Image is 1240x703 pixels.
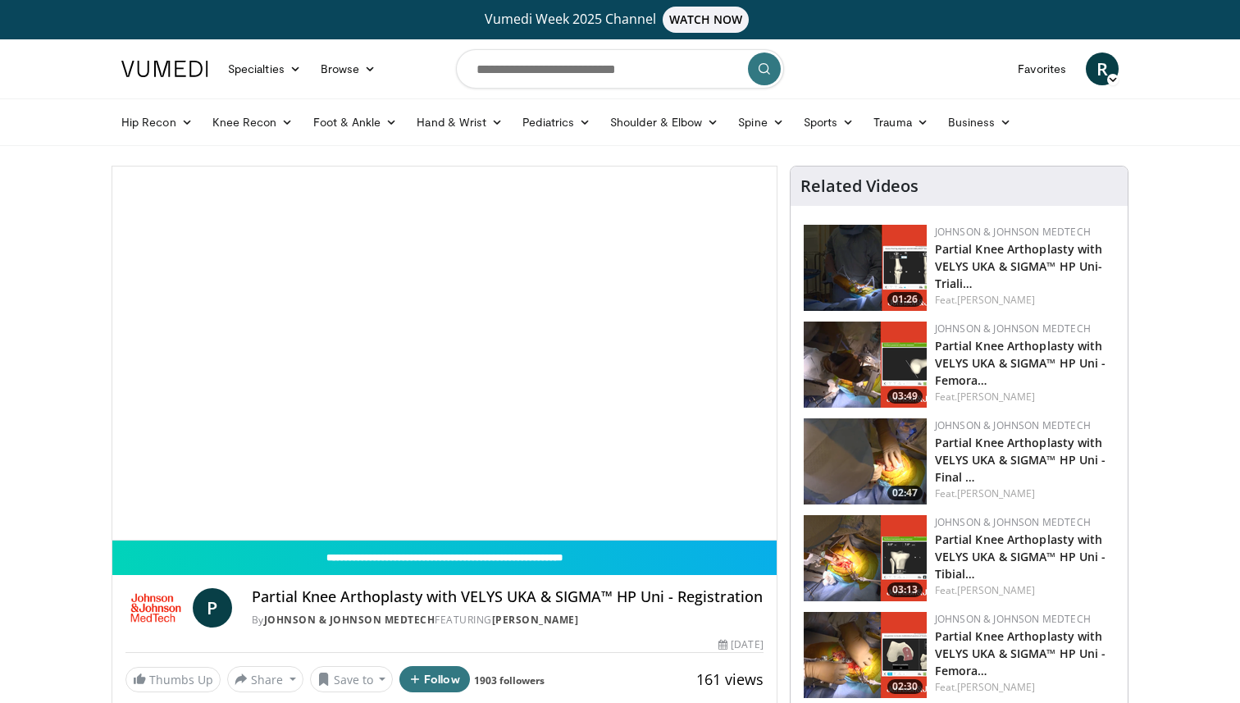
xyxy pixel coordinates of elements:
[193,588,232,628] a: P
[125,667,221,692] a: Thumbs Up
[800,176,919,196] h4: Related Videos
[696,669,764,689] span: 161 views
[935,515,1091,529] a: Johnson & Johnson MedTech
[887,389,923,404] span: 03:49
[935,390,1115,404] div: Feat.
[252,588,764,606] h4: Partial Knee Arthoplasty with VELYS UKA & SIGMA™ HP Uni - Registration
[935,612,1091,626] a: Johnson & Johnson MedTech
[794,106,864,139] a: Sports
[804,225,927,311] a: 01:26
[887,292,923,307] span: 01:26
[938,106,1022,139] a: Business
[935,322,1091,336] a: Johnson & Johnson MedTech
[728,106,793,139] a: Spine
[600,106,728,139] a: Shoulder & Elbow
[935,293,1115,308] div: Feat.
[864,106,938,139] a: Trauma
[804,418,927,504] img: 2dac1888-fcb6-4628-a152-be974a3fbb82.png.150x105_q85_crop-smart_upscale.png
[957,390,1035,404] a: [PERSON_NAME]
[935,532,1106,582] a: Partial Knee Arthoplasty with VELYS UKA & SIGMA™ HP Uni - Tibial…
[121,61,208,77] img: VuMedi Logo
[887,679,923,694] span: 02:30
[227,666,303,692] button: Share
[804,515,927,601] a: 03:13
[935,418,1091,432] a: Johnson & Johnson MedTech
[957,293,1035,307] a: [PERSON_NAME]
[303,106,408,139] a: Foot & Ankle
[804,515,927,601] img: fca33e5d-2676-4c0d-8432-0e27cf4af401.png.150x105_q85_crop-smart_upscale.png
[407,106,513,139] a: Hand & Wrist
[935,583,1115,598] div: Feat.
[957,680,1035,694] a: [PERSON_NAME]
[935,680,1115,695] div: Feat.
[399,666,470,692] button: Follow
[804,418,927,504] a: 02:47
[125,588,186,628] img: Johnson & Johnson MedTech
[513,106,600,139] a: Pediatrics
[935,628,1106,678] a: Partial Knee Arthoplasty with VELYS UKA & SIGMA™ HP Uni - Femora…
[935,486,1115,501] div: Feat.
[492,613,579,627] a: [PERSON_NAME]
[124,7,1116,33] a: Vumedi Week 2025 ChannelWATCH NOW
[887,486,923,500] span: 02:47
[474,673,545,687] a: 1903 followers
[264,613,435,627] a: Johnson & Johnson MedTech
[218,52,311,85] a: Specialties
[663,7,750,33] span: WATCH NOW
[456,49,784,89] input: Search topics, interventions
[112,167,777,541] video-js: Video Player
[935,241,1103,291] a: Partial Knee Arthoplasty with VELYS UKA & SIGMA™ HP Uni- Triali…
[112,106,203,139] a: Hip Recon
[935,338,1106,388] a: Partial Knee Arthoplasty with VELYS UKA & SIGMA™ HP Uni - Femora…
[804,612,927,698] a: 02:30
[1086,52,1119,85] a: R
[718,637,763,652] div: [DATE]
[957,583,1035,597] a: [PERSON_NAME]
[1008,52,1076,85] a: Favorites
[203,106,303,139] a: Knee Recon
[804,612,927,698] img: 27e23ca4-618a-4dda-a54e-349283c0b62a.png.150x105_q85_crop-smart_upscale.png
[804,225,927,311] img: 54517014-b7e0-49d7-8366-be4d35b6cc59.png.150x105_q85_crop-smart_upscale.png
[935,435,1106,485] a: Partial Knee Arthoplasty with VELYS UKA & SIGMA™ HP Uni - Final …
[887,582,923,597] span: 03:13
[310,666,394,692] button: Save to
[935,225,1091,239] a: Johnson & Johnson MedTech
[804,322,927,408] a: 03:49
[311,52,386,85] a: Browse
[957,486,1035,500] a: [PERSON_NAME]
[252,613,764,628] div: By FEATURING
[804,322,927,408] img: 13513cbe-2183-4149-ad2a-2a4ce2ec625a.png.150x105_q85_crop-smart_upscale.png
